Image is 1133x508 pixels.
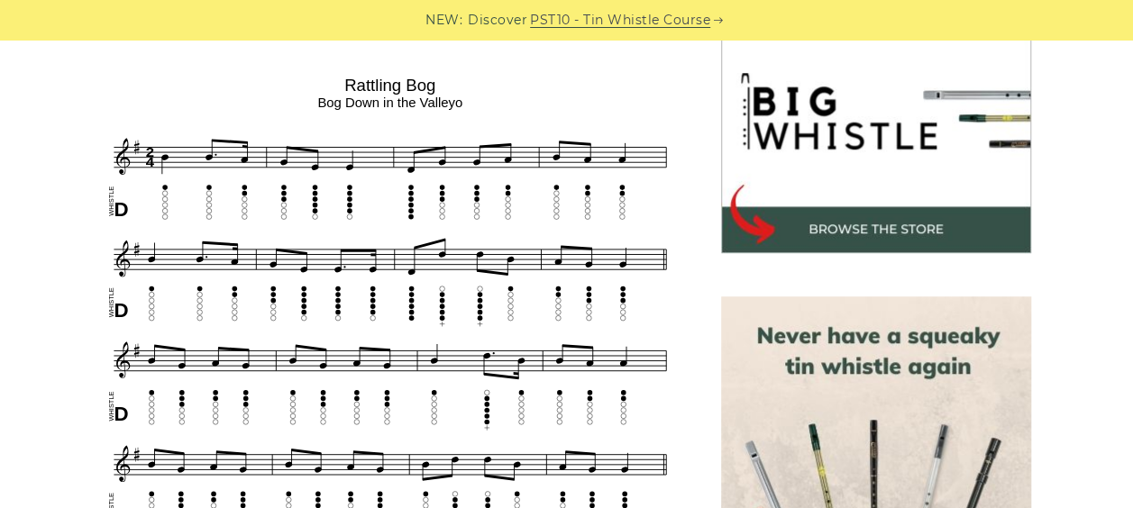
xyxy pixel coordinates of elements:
span: Discover [468,10,527,31]
span: NEW: [425,10,462,31]
a: PST10 - Tin Whistle Course [530,10,710,31]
